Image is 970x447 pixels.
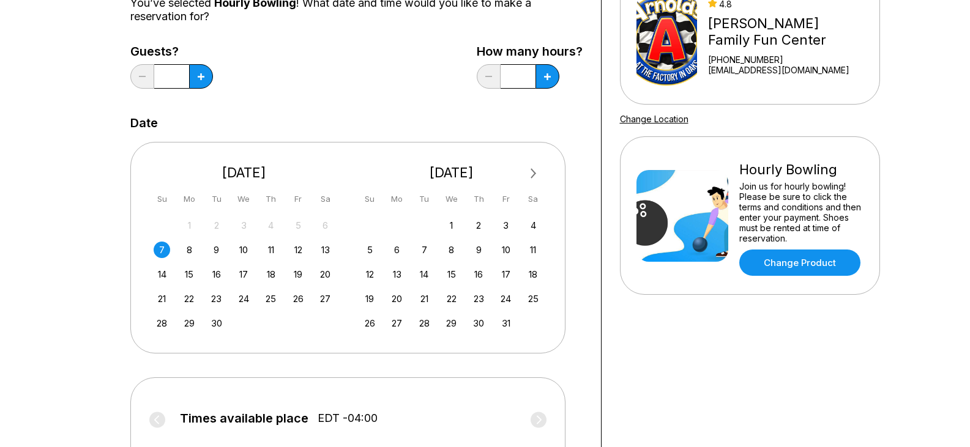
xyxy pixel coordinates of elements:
[362,242,378,258] div: Choose Sunday, October 5th, 2025
[525,217,542,234] div: Choose Saturday, October 4th, 2025
[317,266,334,283] div: Choose Saturday, September 20th, 2025
[290,290,307,307] div: Choose Friday, September 26th, 2025
[362,290,378,307] div: Choose Sunday, October 19th, 2025
[180,412,308,425] span: Times available place
[416,290,433,307] div: Choose Tuesday, October 21st, 2025
[208,266,225,283] div: Choose Tuesday, September 16th, 2025
[181,290,198,307] div: Choose Monday, September 22nd, 2025
[362,315,378,331] div: Choose Sunday, October 26th, 2025
[389,290,405,307] div: Choose Monday, October 20th, 2025
[498,266,514,283] div: Choose Friday, October 17th, 2025
[154,315,170,331] div: Choose Sunday, September 28th, 2025
[525,290,542,307] div: Choose Saturday, October 25th, 2025
[181,191,198,207] div: Mo
[181,242,198,258] div: Choose Monday, September 8th, 2025
[208,191,225,207] div: Tu
[471,315,487,331] div: Choose Thursday, October 30th, 2025
[443,217,460,234] div: Choose Wednesday, October 1st, 2025
[208,315,225,331] div: Choose Tuesday, September 30th, 2025
[739,161,864,178] div: Hourly Bowling
[708,65,863,75] a: [EMAIL_ADDRESS][DOMAIN_NAME]
[130,45,213,58] label: Guests?
[525,266,542,283] div: Choose Saturday, October 18th, 2025
[498,217,514,234] div: Choose Friday, October 3rd, 2025
[208,242,225,258] div: Choose Tuesday, September 9th, 2025
[708,54,863,65] div: [PHONE_NUMBER]
[290,242,307,258] div: Choose Friday, September 12th, 2025
[318,412,378,425] span: EDT -04:00
[498,290,514,307] div: Choose Friday, October 24th, 2025
[471,290,487,307] div: Choose Thursday, October 23rd, 2025
[471,242,487,258] div: Choose Thursday, October 9th, 2025
[477,45,583,58] label: How many hours?
[208,217,225,234] div: Not available Tuesday, September 2nd, 2025
[236,242,252,258] div: Choose Wednesday, September 10th, 2025
[498,315,514,331] div: Choose Friday, October 31st, 2025
[389,242,405,258] div: Choose Monday, October 6th, 2025
[443,290,460,307] div: Choose Wednesday, October 22nd, 2025
[525,242,542,258] div: Choose Saturday, October 11th, 2025
[290,191,307,207] div: Fr
[317,217,334,234] div: Not available Saturday, September 6th, 2025
[739,181,864,243] div: Join us for hourly bowling! Please be sure to click the terms and conditions and then enter your ...
[263,191,279,207] div: Th
[263,242,279,258] div: Choose Thursday, September 11th, 2025
[263,266,279,283] div: Choose Thursday, September 18th, 2025
[739,249,860,276] a: Change Product
[357,164,547,181] div: [DATE]
[149,164,339,181] div: [DATE]
[236,266,252,283] div: Choose Wednesday, September 17th, 2025
[389,266,405,283] div: Choose Monday, October 13th, 2025
[154,242,170,258] div: Choose Sunday, September 7th, 2025
[236,290,252,307] div: Choose Wednesday, September 24th, 2025
[263,217,279,234] div: Not available Thursday, September 4th, 2025
[389,315,405,331] div: Choose Monday, October 27th, 2025
[362,266,378,283] div: Choose Sunday, October 12th, 2025
[471,217,487,234] div: Choose Thursday, October 2nd, 2025
[498,191,514,207] div: Fr
[524,164,543,183] button: Next Month
[152,216,336,331] div: month 2025-09
[636,170,728,262] img: Hourly Bowling
[443,191,460,207] div: We
[181,315,198,331] div: Choose Monday, September 29th, 2025
[416,266,433,283] div: Choose Tuesday, October 14th, 2025
[290,266,307,283] div: Choose Friday, September 19th, 2025
[154,191,170,207] div: Su
[154,266,170,283] div: Choose Sunday, September 14th, 2025
[263,290,279,307] div: Choose Thursday, September 25th, 2025
[416,315,433,331] div: Choose Tuesday, October 28th, 2025
[443,266,460,283] div: Choose Wednesday, October 15th, 2025
[360,216,543,331] div: month 2025-10
[181,217,198,234] div: Not available Monday, September 1st, 2025
[416,242,433,258] div: Choose Tuesday, October 7th, 2025
[362,191,378,207] div: Su
[443,242,460,258] div: Choose Wednesday, October 8th, 2025
[498,242,514,258] div: Choose Friday, October 10th, 2025
[416,191,433,207] div: Tu
[236,217,252,234] div: Not available Wednesday, September 3rd, 2025
[236,191,252,207] div: We
[317,242,334,258] div: Choose Saturday, September 13th, 2025
[181,266,198,283] div: Choose Monday, September 15th, 2025
[130,116,158,130] label: Date
[317,191,334,207] div: Sa
[525,191,542,207] div: Sa
[290,217,307,234] div: Not available Friday, September 5th, 2025
[208,290,225,307] div: Choose Tuesday, September 23rd, 2025
[708,15,863,48] div: [PERSON_NAME] Family Fun Center
[317,290,334,307] div: Choose Saturday, September 27th, 2025
[389,191,405,207] div: Mo
[471,191,487,207] div: Th
[620,114,688,124] a: Change Location
[154,290,170,307] div: Choose Sunday, September 21st, 2025
[443,315,460,331] div: Choose Wednesday, October 29th, 2025
[471,266,487,283] div: Choose Thursday, October 16th, 2025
